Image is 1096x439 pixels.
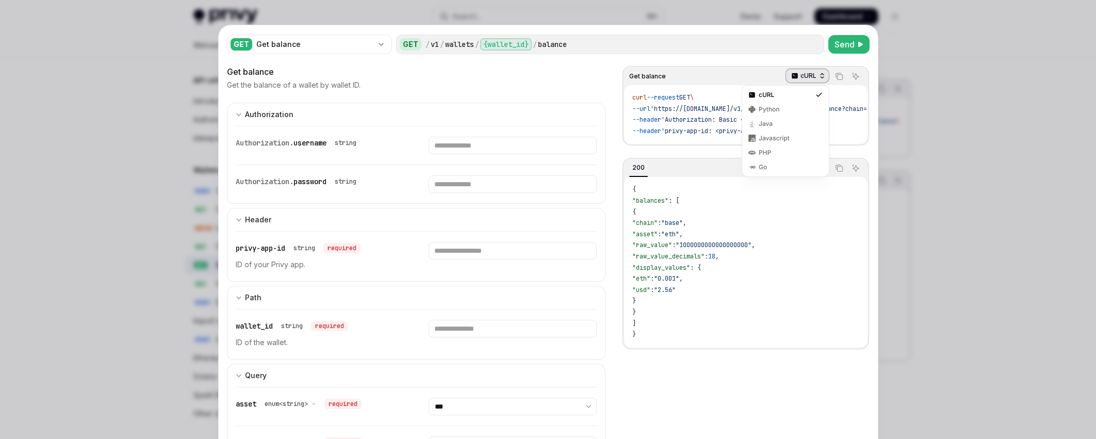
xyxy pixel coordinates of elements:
[227,208,606,231] button: Expand input section
[632,105,650,113] span: --url
[236,320,348,332] div: wallet_id
[256,39,373,50] div: Get balance
[632,297,636,305] span: }
[650,274,654,283] span: :
[759,149,812,157] div: PHP
[668,197,679,205] span: : [
[705,252,708,261] span: :
[632,230,658,238] span: "asset"
[431,39,439,50] div: v1
[236,336,404,349] p: ID of the wallet.
[679,230,683,238] span: ,
[690,93,694,102] span: \
[690,264,701,272] span: : {
[429,398,597,415] select: Select asset
[429,242,597,259] input: Enter privy-app-id
[538,39,567,50] div: balance
[828,35,870,54] button: Send
[236,177,293,186] span: Authorization.
[227,80,361,90] p: Get the balance of a wallet by wallet ID.
[629,72,666,80] span: Get balance
[632,286,650,294] span: "usd"
[751,241,755,249] span: ,
[632,197,668,205] span: "balances"
[236,258,404,271] p: ID of your Privy app.
[400,38,421,51] div: GET
[632,264,690,272] span: "display_values"
[650,286,654,294] span: :
[445,39,474,50] div: wallets
[679,274,683,283] span: ,
[533,39,537,50] div: /
[231,38,252,51] div: GET
[629,161,648,174] div: 200
[742,85,829,177] div: cURL
[245,108,293,121] div: Authorization
[832,70,846,83] button: Copy the contents from the code block
[632,208,636,216] span: {
[426,39,430,50] div: /
[236,399,256,409] span: asset
[429,137,597,154] input: Enter username
[658,230,661,238] span: :
[236,137,361,149] div: Authorization.username
[715,252,719,261] span: ,
[429,320,597,337] input: Enter wallet_id
[440,39,444,50] div: /
[632,308,636,316] span: }
[227,34,392,55] button: GETGet balance
[227,103,606,126] button: Expand input section
[661,116,798,124] span: 'Authorization: Basic <encoded-value>'
[632,241,672,249] span: "raw_value"
[245,214,271,226] div: Header
[832,161,846,175] button: Copy the contents from the code block
[650,105,928,113] span: 'https://[DOMAIN_NAME]/v1/wallets/{wallet_id}/balance?chain=solana&asset=sol'
[632,116,661,124] span: --header
[245,291,261,304] div: Path
[661,127,770,135] span: 'privy-app-id: <privy-app-id>'
[324,399,362,409] div: required
[265,399,316,409] button: enum<string>
[632,93,647,102] span: curl
[265,400,308,408] span: enum<string>
[323,243,361,253] div: required
[654,286,676,294] span: "2.56"
[293,177,326,186] span: password
[708,252,715,261] span: 18
[227,286,606,309] button: Expand input section
[632,127,661,135] span: --header
[236,138,293,148] span: Authorization.
[236,243,285,253] span: privy-app-id
[759,91,812,99] div: cURL
[835,38,855,51] span: Send
[647,93,679,102] span: --request
[661,230,679,238] span: "eth"
[759,120,812,128] div: Java
[672,241,676,249] span: :
[683,219,686,227] span: ,
[245,369,267,382] div: Query
[759,163,812,171] div: Go
[311,321,348,331] div: required
[759,134,812,142] div: Javascript
[632,274,650,283] span: "eth"
[475,39,479,50] div: /
[632,319,636,328] span: ]
[236,321,273,331] span: wallet_id
[236,175,361,188] div: Authorization.password
[632,252,705,261] span: "raw_value_decimals"
[679,93,690,102] span: GET
[480,38,532,51] div: {wallet_id}
[236,398,362,410] div: asset
[227,364,606,387] button: Expand input section
[658,219,661,227] span: :
[236,242,361,254] div: privy-app-id
[759,105,812,113] div: Python
[676,241,751,249] span: "1000000000000000000"
[429,175,597,193] input: Enter password
[849,70,862,83] button: Ask AI
[632,219,658,227] span: "chain"
[227,66,606,78] div: Get balance
[632,330,636,338] span: }
[661,219,683,227] span: "base"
